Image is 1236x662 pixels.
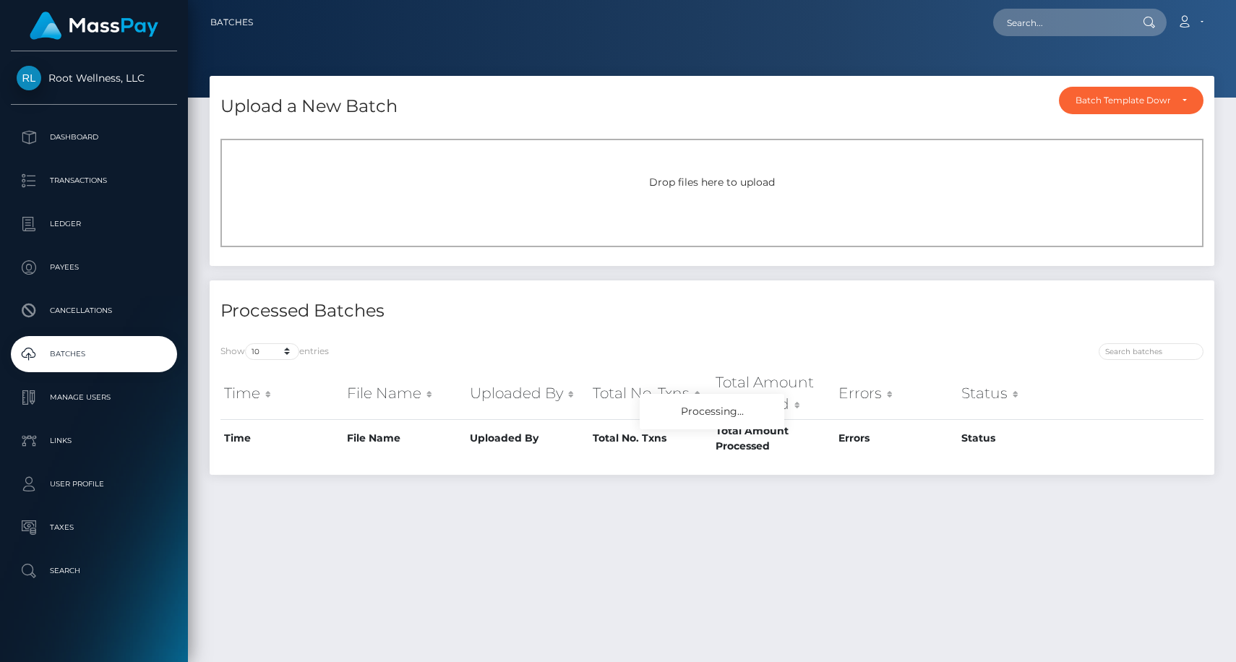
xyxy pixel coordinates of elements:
[17,213,171,235] p: Ledger
[11,119,177,155] a: Dashboard
[11,379,177,416] a: Manage Users
[17,66,41,90] img: Root Wellness, LLC
[343,368,466,419] th: File Name
[11,336,177,372] a: Batches
[17,300,171,322] p: Cancellations
[11,423,177,459] a: Links
[220,368,343,419] th: Time
[1099,343,1203,360] input: Search batches
[220,419,343,457] th: Time
[17,517,171,538] p: Taxes
[245,343,299,360] select: Showentries
[11,206,177,242] a: Ledger
[17,343,171,365] p: Batches
[17,387,171,408] p: Manage Users
[640,394,784,429] div: Processing...
[589,419,712,457] th: Total No. Txns
[220,94,398,119] h4: Upload a New Batch
[649,176,775,189] span: Drop files here to upload
[30,12,158,40] img: MassPay Logo
[17,560,171,582] p: Search
[835,368,958,419] th: Errors
[17,430,171,452] p: Links
[11,553,177,589] a: Search
[220,298,701,324] h4: Processed Batches
[958,368,1081,419] th: Status
[712,368,835,419] th: Total Amount Processed
[1076,95,1170,106] div: Batch Template Download
[210,7,253,38] a: Batches
[958,419,1081,457] th: Status
[589,368,712,419] th: Total No. Txns
[17,257,171,278] p: Payees
[466,419,589,457] th: Uploaded By
[220,343,329,360] label: Show entries
[11,249,177,285] a: Payees
[11,72,177,85] span: Root Wellness, LLC
[11,466,177,502] a: User Profile
[712,419,835,457] th: Total Amount Processed
[11,293,177,329] a: Cancellations
[466,368,589,419] th: Uploaded By
[11,510,177,546] a: Taxes
[17,170,171,192] p: Transactions
[1059,87,1203,114] button: Batch Template Download
[993,9,1129,36] input: Search...
[835,419,958,457] th: Errors
[17,126,171,148] p: Dashboard
[17,473,171,495] p: User Profile
[343,419,466,457] th: File Name
[11,163,177,199] a: Transactions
